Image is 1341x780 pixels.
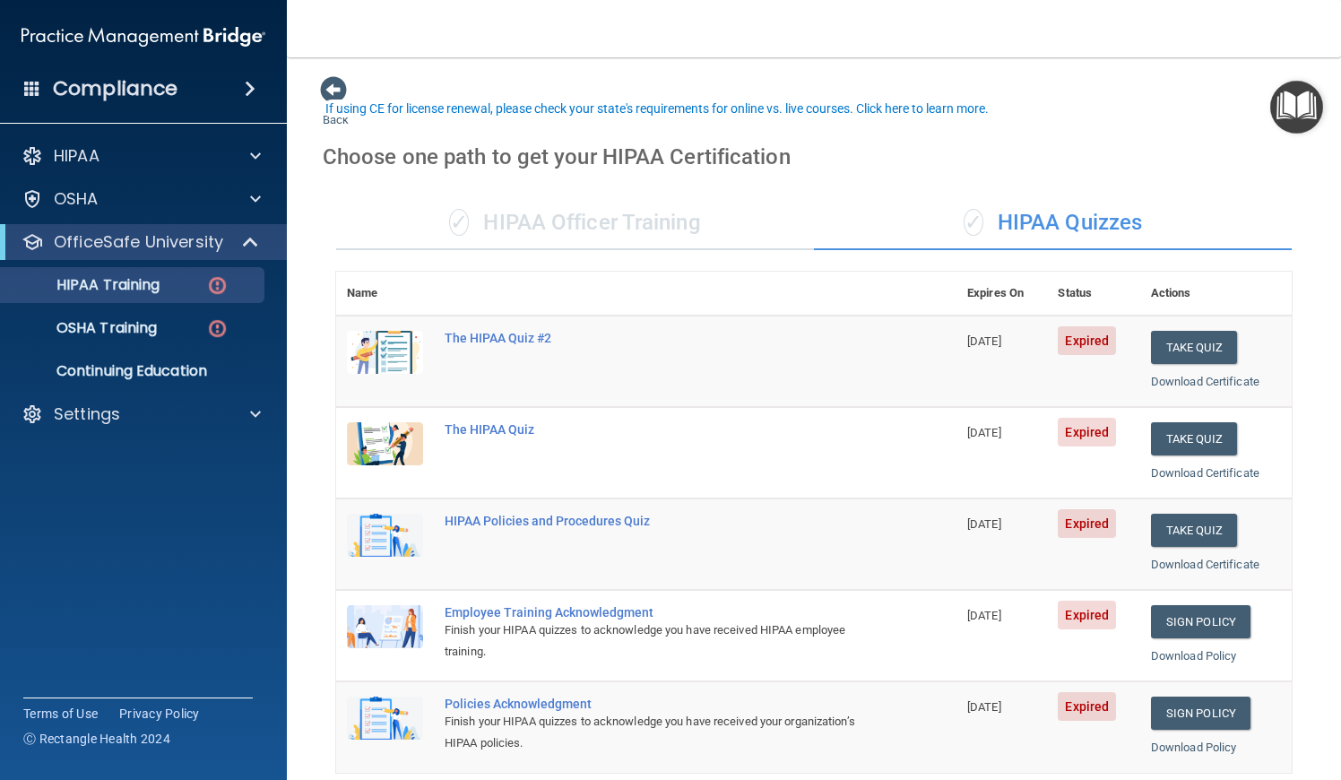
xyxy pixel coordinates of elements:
a: Settings [22,403,261,425]
div: Finish your HIPAA quizzes to acknowledge you have received your organization’s HIPAA policies. [445,711,867,754]
a: HIPAA [22,145,261,167]
div: Policies Acknowledgment [445,697,867,711]
span: [DATE] [967,426,1001,439]
span: [DATE] [967,700,1001,714]
span: Expired [1058,692,1116,721]
img: danger-circle.6113f641.png [206,274,229,297]
button: Take Quiz [1151,514,1237,547]
a: Back [323,91,349,126]
a: Terms of Use [23,705,98,723]
div: If using CE for license renewal, please check your state's requirements for online vs. live cours... [325,102,989,115]
h4: Compliance [53,76,177,101]
div: The HIPAA Quiz [445,422,867,437]
a: OSHA [22,188,261,210]
a: Download Certificate [1151,466,1259,480]
a: OfficeSafe University [22,231,260,253]
img: PMB logo [22,19,265,55]
a: Sign Policy [1151,697,1250,730]
div: HIPAA Quizzes [814,196,1292,250]
span: ✓ [964,209,983,236]
div: Finish your HIPAA quizzes to acknowledge you have received HIPAA employee training. [445,620,867,663]
p: HIPAA Training [12,276,160,294]
a: Privacy Policy [119,705,200,723]
span: ✓ [449,209,469,236]
button: Take Quiz [1151,422,1237,455]
a: Download Certificate [1151,375,1259,388]
th: Name [336,272,434,316]
a: Download Policy [1151,649,1237,663]
p: OSHA [54,188,99,210]
p: OSHA Training [12,319,157,337]
button: If using CE for license renewal, please check your state's requirements for online vs. live cours... [323,100,991,117]
span: Expired [1058,509,1116,538]
a: Download Policy [1151,741,1237,754]
span: Expired [1058,418,1116,446]
p: Settings [54,403,120,425]
div: The HIPAA Quiz #2 [445,331,867,345]
span: [DATE] [967,517,1001,531]
p: HIPAA [54,145,99,167]
p: OfficeSafe University [54,231,223,253]
span: Expired [1058,326,1116,355]
p: Continuing Education [12,362,256,380]
img: danger-circle.6113f641.png [206,317,229,340]
th: Status [1047,272,1139,316]
div: HIPAA Officer Training [336,196,814,250]
span: [DATE] [967,334,1001,348]
th: Actions [1140,272,1292,316]
span: [DATE] [967,609,1001,622]
span: Ⓒ Rectangle Health 2024 [23,730,170,748]
div: Employee Training Acknowledgment [445,605,867,620]
span: Expired [1058,601,1116,629]
div: Choose one path to get your HIPAA Certification [323,131,1305,183]
div: HIPAA Policies and Procedures Quiz [445,514,867,528]
th: Expires On [956,272,1047,316]
a: Download Certificate [1151,558,1259,571]
button: Take Quiz [1151,331,1237,364]
a: Sign Policy [1151,605,1250,638]
button: Open Resource Center [1270,81,1323,134]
